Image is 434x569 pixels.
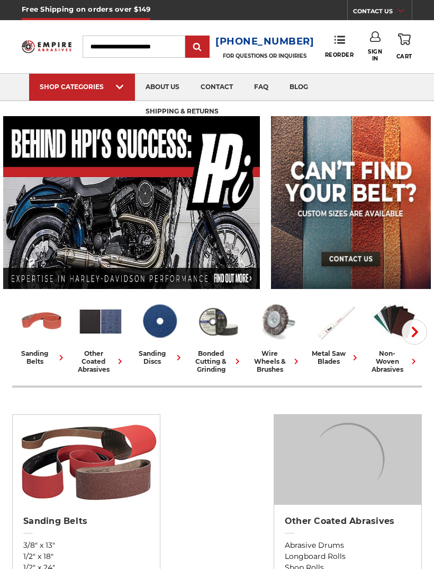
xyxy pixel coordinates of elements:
[215,34,314,49] a: [PHONE_NUMBER]
[325,35,354,58] a: Reorder
[371,299,418,344] img: Non-woven Abrasives
[279,74,319,101] a: blog
[134,299,184,365] a: sanding discs
[135,74,190,101] a: about us
[22,37,71,57] img: Empire Abrasives
[310,299,360,365] a: metal saw blades
[16,349,67,365] div: sanding belts
[23,516,149,527] h2: Sanding Belts
[285,551,411,562] a: Longboard Rolls
[353,5,412,20] a: CONTACT US
[243,74,279,101] a: faq
[19,299,65,344] img: Sanding Belts
[251,349,302,373] div: wire wheels & brushes
[274,415,421,505] img: Other Coated Abrasives
[16,299,67,365] a: sanding belts
[285,516,411,527] h2: Other Coated Abrasives
[23,551,149,562] a: 1/2" x 18"
[310,349,360,365] div: metal saw blades
[312,299,359,344] img: Metal Saw Blades
[77,299,124,344] img: Other Coated Abrasives
[23,540,149,551] a: 3/8" x 13"
[396,31,412,62] a: Cart
[369,349,419,373] div: non-woven abrasives
[187,37,208,58] input: Submit
[3,116,260,289] img: Banner for an interview featuring Horsepower Inc who makes Harley performance upgrades featured o...
[369,299,419,373] a: non-woven abrasives
[325,51,354,58] span: Reorder
[136,299,183,344] img: Sanding Discs
[215,52,314,59] p: FOR QUESTIONS OR INQUIRIES
[254,299,300,344] img: Wire Wheels & Brushes
[251,299,302,373] a: wire wheels & brushes
[271,116,431,289] img: promo banner for custom belts.
[285,540,411,551] a: Abrasive Drums
[402,319,427,345] button: Next
[368,48,382,62] span: Sign In
[135,99,229,126] a: shipping & returns
[134,349,184,365] div: sanding discs
[396,53,412,60] span: Cart
[195,299,241,344] img: Bonded Cutting & Grinding
[40,83,124,91] div: SHOP CATEGORIES
[190,74,243,101] a: contact
[193,299,243,373] a: bonded cutting & grinding
[75,349,125,373] div: other coated abrasives
[193,349,243,373] div: bonded cutting & grinding
[13,415,160,505] img: Sanding Belts
[75,299,125,373] a: other coated abrasives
